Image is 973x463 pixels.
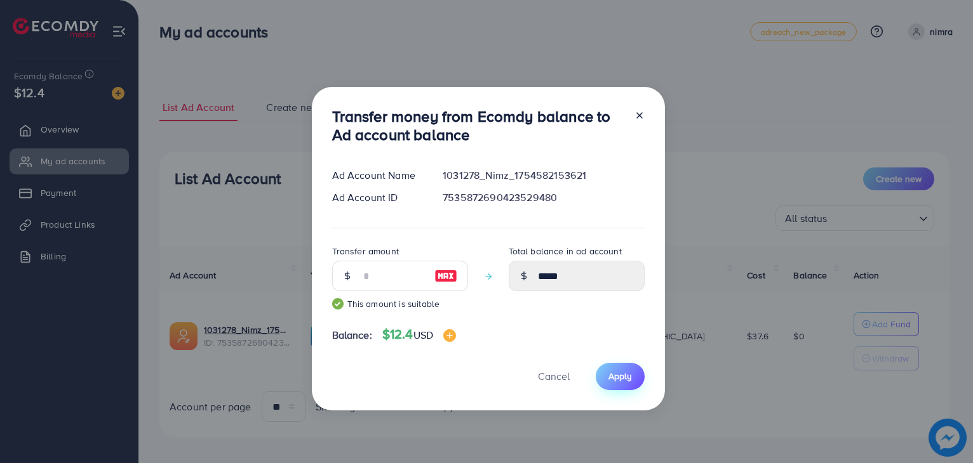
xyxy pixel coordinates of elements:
[322,168,433,183] div: Ad Account Name
[332,297,468,310] small: This amount is suitable
[538,369,570,383] span: Cancel
[596,363,645,390] button: Apply
[332,298,344,310] img: guide
[433,190,654,205] div: 7535872690423529480
[332,328,372,342] span: Balance:
[608,370,632,382] span: Apply
[509,245,622,258] label: Total balance in ad account
[413,328,433,342] span: USD
[382,327,456,342] h4: $12.4
[322,190,433,205] div: Ad Account ID
[522,363,586,390] button: Cancel
[332,107,624,144] h3: Transfer money from Ecomdy balance to Ad account balance
[443,329,456,342] img: image
[434,268,457,284] img: image
[433,168,654,183] div: 1031278_Nimz_1754582153621
[332,245,399,258] label: Transfer amount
